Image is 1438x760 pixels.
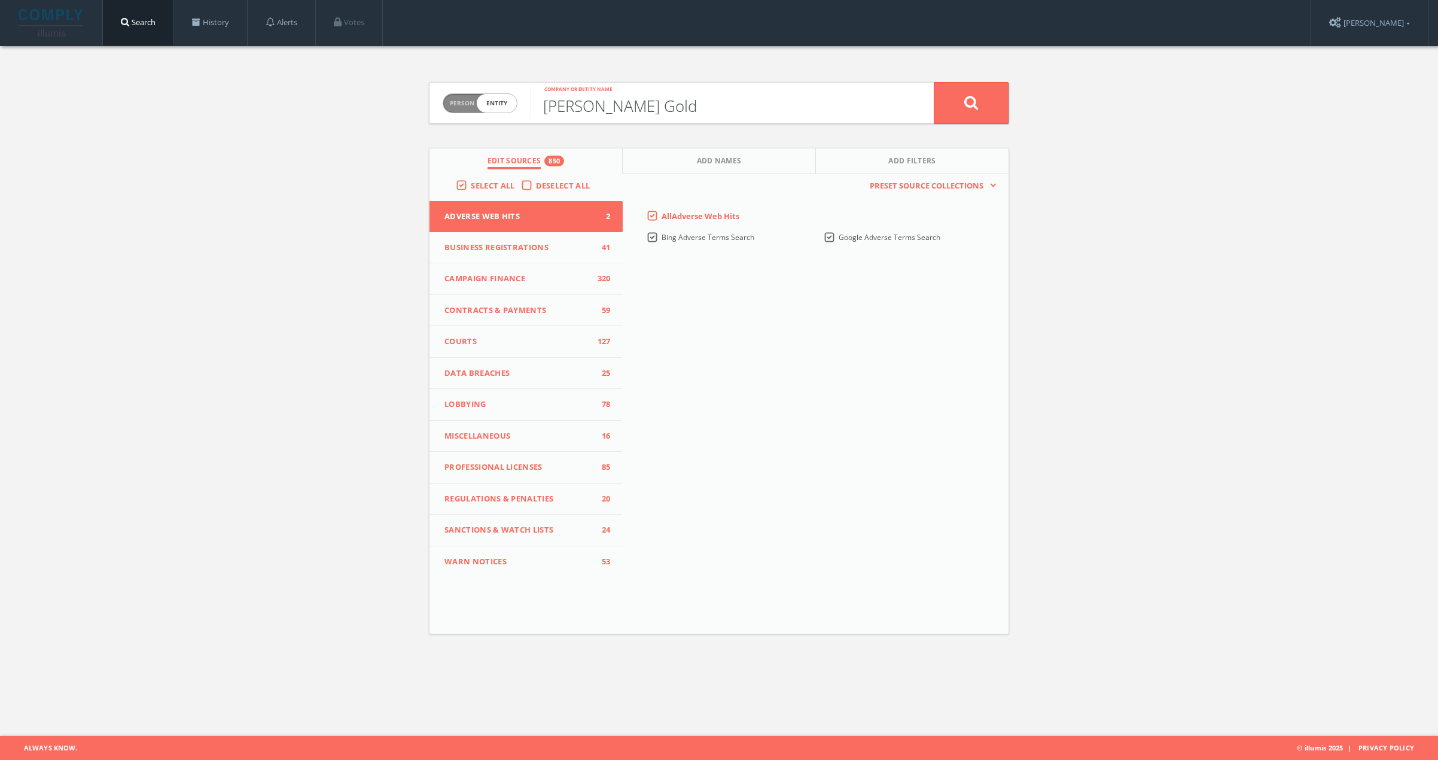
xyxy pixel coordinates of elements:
[488,156,541,169] span: Edit Sources
[444,242,593,254] span: Business Registrations
[1297,736,1429,760] span: © illumis 2025
[593,211,611,223] span: 2
[593,305,611,317] span: 59
[429,452,623,484] button: Professional Licenses85
[429,546,623,577] button: WARN Notices53
[444,430,593,442] span: Miscellaneous
[450,99,474,108] span: Person
[444,367,593,379] span: Data Breaches
[429,389,623,421] button: Lobbying78
[816,148,1009,174] button: Add Filters
[444,211,593,223] span: Adverse Web Hits
[429,232,623,264] button: Business Registrations41
[444,305,593,317] span: Contracts & Payments
[593,367,611,379] span: 25
[593,461,611,473] span: 85
[839,232,940,242] span: Google Adverse Terms Search
[536,180,590,191] span: Deselect All
[444,524,593,536] span: Sanctions & Watch Lists
[444,556,593,568] span: WARN Notices
[544,156,564,166] div: 850
[888,156,936,169] span: Add Filters
[593,242,611,254] span: 41
[444,336,593,348] span: Courts
[593,556,611,568] span: 53
[623,148,816,174] button: Add Names
[9,736,77,760] span: Always Know.
[444,273,593,285] span: Campaign Finance
[429,515,623,546] button: Sanctions & Watch Lists24
[19,9,86,37] img: illumis
[429,421,623,452] button: Miscellaneous16
[444,399,593,411] span: Lobbying
[477,94,517,113] span: entity
[864,180,989,192] span: Preset Source Collections
[864,180,997,192] button: Preset Source Collections
[429,358,623,390] button: Data Breaches25
[593,524,611,536] span: 24
[593,430,611,442] span: 16
[697,156,742,169] span: Add Names
[429,326,623,358] button: Courts127
[593,493,611,505] span: 20
[429,148,623,174] button: Edit Sources850
[444,461,593,473] span: Professional Licenses
[429,295,623,327] button: Contracts & Payments59
[593,399,611,411] span: 78
[1343,743,1356,752] span: |
[662,232,754,242] span: Bing Adverse Terms Search
[429,263,623,295] button: Campaign Finance320
[429,484,623,515] button: Regulations & Penalties20
[444,493,593,505] span: Regulations & Penalties
[593,273,611,285] span: 320
[1358,743,1414,752] a: Privacy Policy
[429,201,623,232] button: Adverse Web Hits2
[593,336,611,348] span: 127
[662,211,739,221] span: All Adverse Web Hits
[471,180,514,191] span: Select All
